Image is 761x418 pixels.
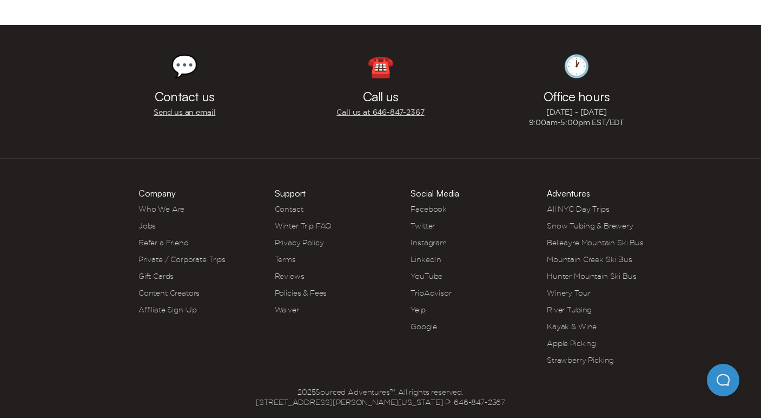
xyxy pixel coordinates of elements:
a: Jobs [138,221,156,230]
h3: Adventures [547,189,590,198]
a: Terms [275,255,296,264]
h3: Contact us [155,90,214,103]
a: All NYC Day Trips [547,205,609,213]
a: Privacy Policy [275,238,324,247]
a: Gift Cards [138,272,174,280]
p: [DATE] - [DATE] 9:00am-5:00pm EST/EDT [529,107,625,128]
a: LinkedIn [411,255,441,264]
a: Apple Picking [547,339,596,348]
a: Policies & Fees [275,289,327,297]
a: Private / Corporate Trips [138,255,226,264]
a: Kayak & Wine [547,322,597,331]
a: Winery Tour [547,289,590,297]
a: Yelp [411,305,425,314]
div: ☎️ [367,55,394,77]
a: Content Creators [138,289,200,297]
a: Snow Tubing & Brewery [547,221,633,230]
h3: Social Media [411,189,459,198]
a: River Tubing [547,305,592,314]
a: Refer a Friend [138,238,189,247]
a: Call us at 646‍-847‍-2367 [336,107,424,117]
a: Hunter Mountain Ski Bus [547,272,636,280]
a: Instagram [411,238,447,247]
a: Mountain Creek Ski Bus [547,255,632,264]
a: YouTube [411,272,442,280]
iframe: Help Scout Beacon - Open [707,364,739,396]
a: Waiver [275,305,299,314]
a: Facebook [411,205,447,213]
span: 2025 Sourced Adventures™. All rights reserved. [STREET_ADDRESS][PERSON_NAME][US_STATE] P: 646‍-84... [256,387,505,408]
a: Twitter [411,221,435,230]
h3: Office hours [544,90,610,103]
a: Reviews [275,272,305,280]
a: Affiliate Sign-Up [138,305,197,314]
h3: Call us [363,90,398,103]
a: Contact [275,205,303,213]
a: Strawberry Picking [547,356,614,364]
a: Who We Are [138,205,184,213]
div: 🕐 [563,55,590,77]
a: Send us an email [154,107,215,117]
div: 💬 [171,55,198,77]
a: Belleayre Mountain Ski Bus [547,238,644,247]
a: Google [411,322,436,331]
h3: Company [138,189,176,198]
h3: Support [275,189,306,198]
a: TripAdvisor [411,289,451,297]
a: Winter Trip FAQ [275,221,332,230]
